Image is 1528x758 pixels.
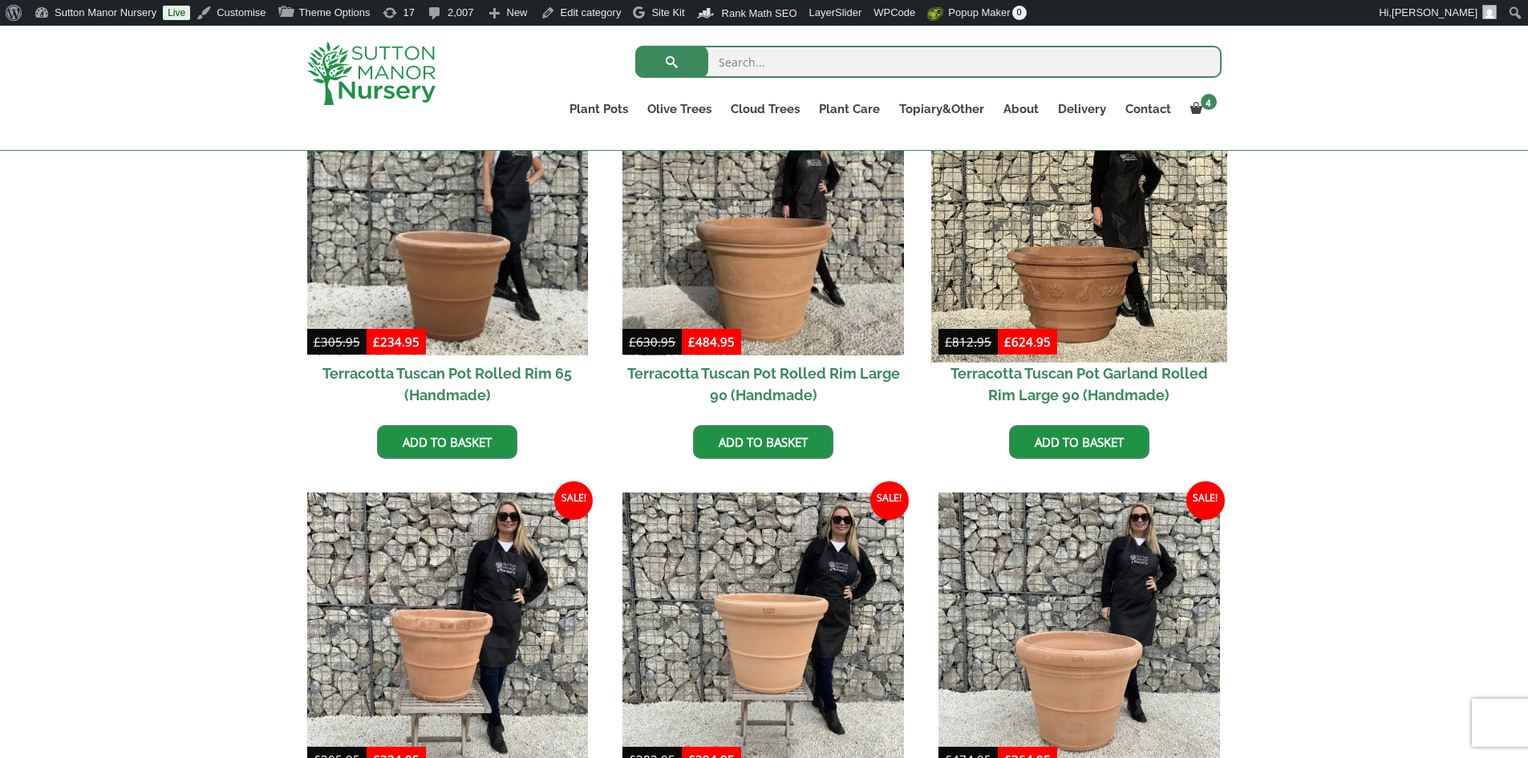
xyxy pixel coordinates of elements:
[890,98,994,120] a: Topiary&Other
[622,74,904,413] a: Sale! Terracotta Tuscan Pot Rolled Rim Large 90 (Handmade)
[163,6,190,20] a: Live
[314,334,321,350] span: £
[307,74,589,413] a: Sale! Terracotta Tuscan Pot Rolled Rim 65 (Handmade)
[1048,98,1116,120] a: Delivery
[651,6,684,18] span: Site Kit
[1116,98,1181,120] a: Contact
[722,7,797,19] span: Rank Math SEO
[1186,481,1225,520] span: Sale!
[994,98,1048,120] a: About
[1012,6,1027,20] span: 0
[307,42,436,105] img: logo
[1181,98,1222,120] a: 4
[945,334,991,350] bdi: 812.95
[688,334,695,350] span: £
[560,98,638,120] a: Plant Pots
[688,334,735,350] bdi: 484.95
[622,74,904,355] img: Terracotta Tuscan Pot Rolled Rim Large 90 (Handmade)
[554,481,593,520] span: Sale!
[629,334,675,350] bdi: 630.95
[638,98,721,120] a: Olive Trees
[373,334,419,350] bdi: 234.95
[931,67,1226,362] img: Terracotta Tuscan Pot Garland Rolled Rim Large 90 (Handmade)
[1004,334,1051,350] bdi: 624.95
[1201,94,1217,110] span: 4
[870,481,909,520] span: Sale!
[1004,334,1011,350] span: £
[938,355,1220,413] h2: Terracotta Tuscan Pot Garland Rolled Rim Large 90 (Handmade)
[622,355,904,413] h2: Terracotta Tuscan Pot Rolled Rim Large 90 (Handmade)
[629,334,636,350] span: £
[938,74,1220,413] a: Sale! Terracotta Tuscan Pot Garland Rolled Rim Large 90 (Handmade)
[377,425,517,459] a: Add to basket: “Terracotta Tuscan Pot Rolled Rim 65 (Handmade)”
[373,334,380,350] span: £
[1392,6,1477,18] span: [PERSON_NAME]
[307,355,589,413] h2: Terracotta Tuscan Pot Rolled Rim 65 (Handmade)
[635,46,1222,78] input: Search...
[314,334,360,350] bdi: 305.95
[1009,425,1149,459] a: Add to basket: “Terracotta Tuscan Pot Garland Rolled Rim Large 90 (Handmade)”
[721,98,809,120] a: Cloud Trees
[693,425,833,459] a: Add to basket: “Terracotta Tuscan Pot Rolled Rim Large 90 (Handmade)”
[307,74,589,355] img: Terracotta Tuscan Pot Rolled Rim 65 (Handmade)
[945,334,952,350] span: £
[809,98,890,120] a: Plant Care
